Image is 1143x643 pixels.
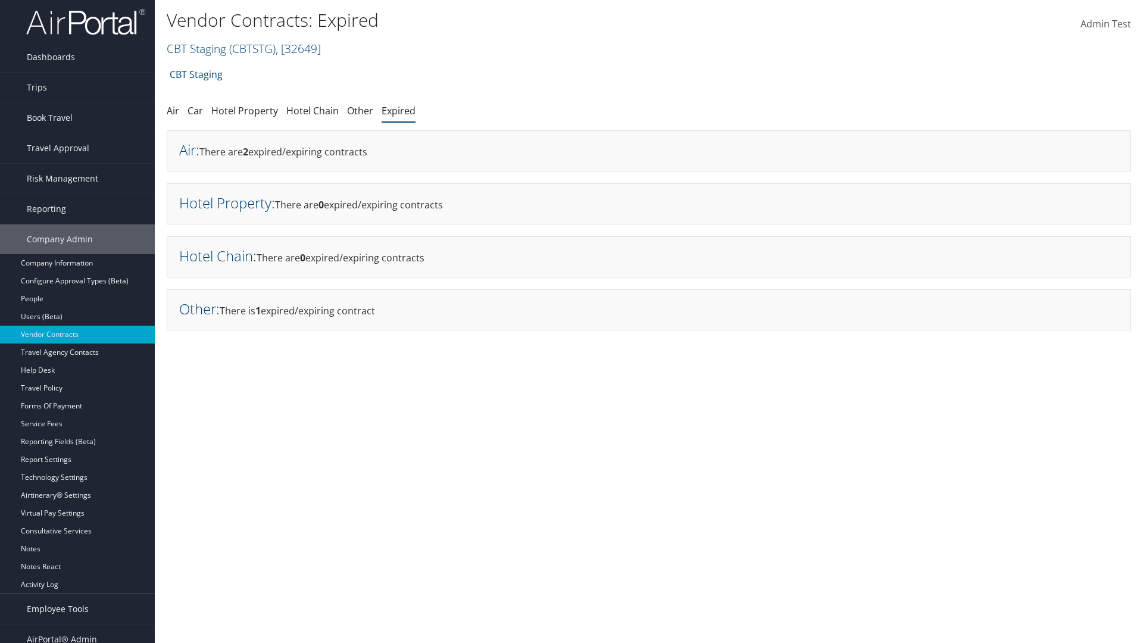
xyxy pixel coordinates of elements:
[179,140,199,160] h2: :
[167,104,179,117] a: Air
[347,104,373,117] a: Other
[167,40,321,57] a: CBT Staging
[179,246,257,266] h2: :
[167,130,1131,171] div: There are expired/expiring contracts
[167,236,1131,277] div: There are expired/expiring contracts
[27,194,66,224] span: Reporting
[229,40,276,57] span: ( CBTSTG )
[243,145,248,158] strong: 2
[27,133,89,163] span: Travel Approval
[179,299,220,319] h2: :
[27,103,73,133] span: Book Travel
[179,246,253,266] a: Hotel Chain
[286,104,339,117] a: Hotel Chain
[179,193,271,213] a: Hotel Property
[27,594,89,624] span: Employee Tools
[1080,17,1131,30] span: Admin Test
[167,289,1131,330] div: There is expired/expiring contract
[167,8,810,33] h1: Vendor Contracts: Expired
[179,299,216,319] a: Other
[26,8,145,36] img: airportal-logo.png
[27,42,75,72] span: Dashboards
[170,63,223,86] a: CBT Staging
[211,104,278,117] a: Hotel Property
[27,164,98,193] span: Risk Management
[27,224,93,254] span: Company Admin
[318,198,324,211] strong: 0
[300,251,305,264] strong: 0
[179,140,196,160] a: Air
[27,73,47,102] span: Trips
[179,193,275,213] h2: :
[255,304,261,317] strong: 1
[276,40,321,57] span: , [ 32649 ]
[167,183,1131,224] div: There are expired/expiring contracts
[382,104,416,117] a: Expired
[1080,6,1131,43] a: Admin Test
[188,104,203,117] a: Car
